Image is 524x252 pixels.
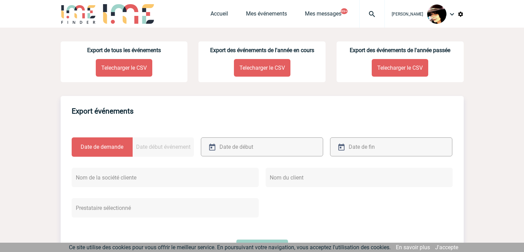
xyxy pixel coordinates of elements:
input: Nom de la société cliente [72,168,259,187]
h3: Export des événements de l'année en cours [198,47,326,54]
input: Date de début [218,142,291,152]
h3: Export de tous les événements [61,47,188,54]
img: 101023-0.jpg [427,4,446,24]
h4: Export événements [72,107,134,115]
img: IME-Finder [61,4,96,24]
span: Ce site utilise des cookies pour vous offrir le meilleur service. En poursuivant votre navigation... [69,244,391,251]
a: En savoir plus [396,244,430,251]
span: [PERSON_NAME] [392,12,423,17]
a: Telecharger le CSV [234,59,290,77]
label: Date de demande [72,137,133,157]
a: Telecharger le CSV [96,59,152,77]
input: Date de fin [347,142,420,152]
a: J'accepte [435,244,458,251]
input: Prestataire sélectionné [72,198,259,217]
a: Mes messages [305,10,341,20]
a: Telecharger le CSV [372,59,428,77]
h3: Export des événements de l'année passée [337,47,464,54]
label: Date début événement [133,137,194,157]
a: Mes événements [246,10,287,20]
button: 99+ [341,8,348,14]
a: Accueil [210,10,228,20]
